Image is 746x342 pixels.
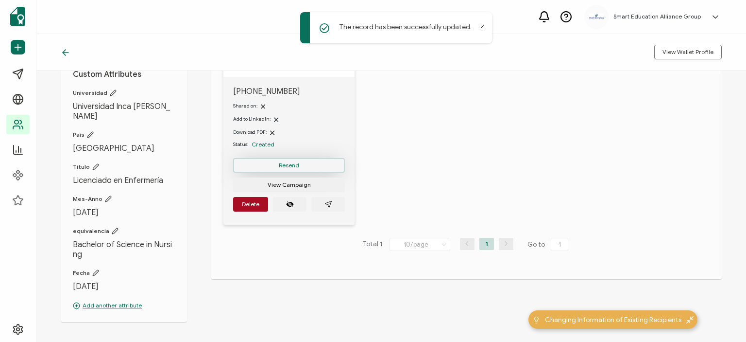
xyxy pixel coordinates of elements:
button: Resend [233,158,345,173]
span: [PHONE_NUMBER] [233,87,345,96]
span: Universidad [73,89,175,97]
img: 111c7b32-d500-4ce1-86d1-718dc6ccd280.jpg [589,14,604,20]
span: Licenciado en Enfermería [73,176,175,185]
span: Bachelor of Science in Nursing [73,240,175,259]
span: Status: [233,141,248,148]
span: Download PDF: [233,129,267,135]
span: Fecha [73,269,175,277]
span: View Campaign [268,182,311,188]
img: sertifier-logomark-colored.svg [10,7,25,26]
span: Add to LinkedIn: [233,116,271,122]
iframe: Chat Widget [584,233,746,342]
button: View Campaign [233,178,345,192]
span: Changing Information of Existing Recipients [545,315,681,325]
p: The record has been successfully updated. [339,22,472,32]
span: Created [252,141,274,148]
button: Delete [233,197,268,212]
h5: Smart Education Alliance Group [613,13,701,20]
span: [GEOGRAPHIC_DATA] [73,144,175,153]
span: [DATE] [73,208,175,217]
input: Select [390,238,450,251]
h1: Custom Attributes [73,70,175,79]
span: Universidad Inca [PERSON_NAME] [73,102,175,121]
span: Resend [279,162,299,168]
button: View Wallet Profile [654,45,722,59]
span: Pais [73,131,175,139]
ion-icon: eye off [286,200,294,208]
ion-icon: paper plane outline [324,200,332,208]
span: Go to [527,238,570,252]
li: 1 [479,238,494,250]
span: equivalencia [73,227,175,235]
span: Delete [242,201,259,207]
p: Add another attribute [73,301,175,310]
span: Total 1 [363,238,382,252]
span: [DATE] [73,282,175,291]
span: Titulo [73,163,175,171]
span: View Wallet Profile [662,49,713,55]
span: Mes-Anno [73,195,175,203]
span: Shared on: [233,103,257,109]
